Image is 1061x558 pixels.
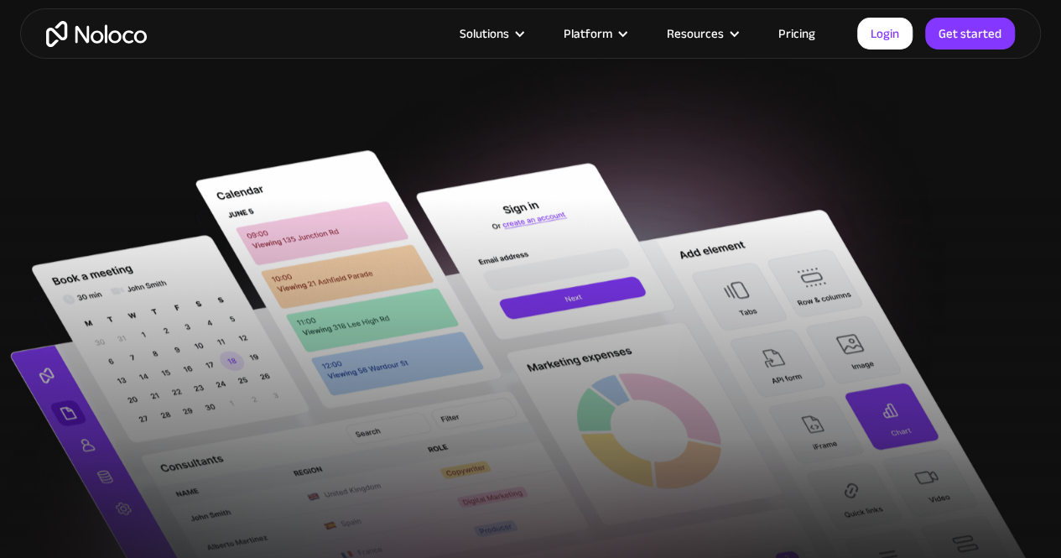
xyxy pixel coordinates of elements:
[46,21,147,47] a: home
[667,23,724,44] div: Resources
[543,23,646,44] div: Platform
[925,18,1015,50] a: Get started
[564,23,612,44] div: Platform
[439,23,543,44] div: Solutions
[460,23,509,44] div: Solutions
[757,23,836,44] a: Pricing
[857,18,913,50] a: Login
[646,23,757,44] div: Resources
